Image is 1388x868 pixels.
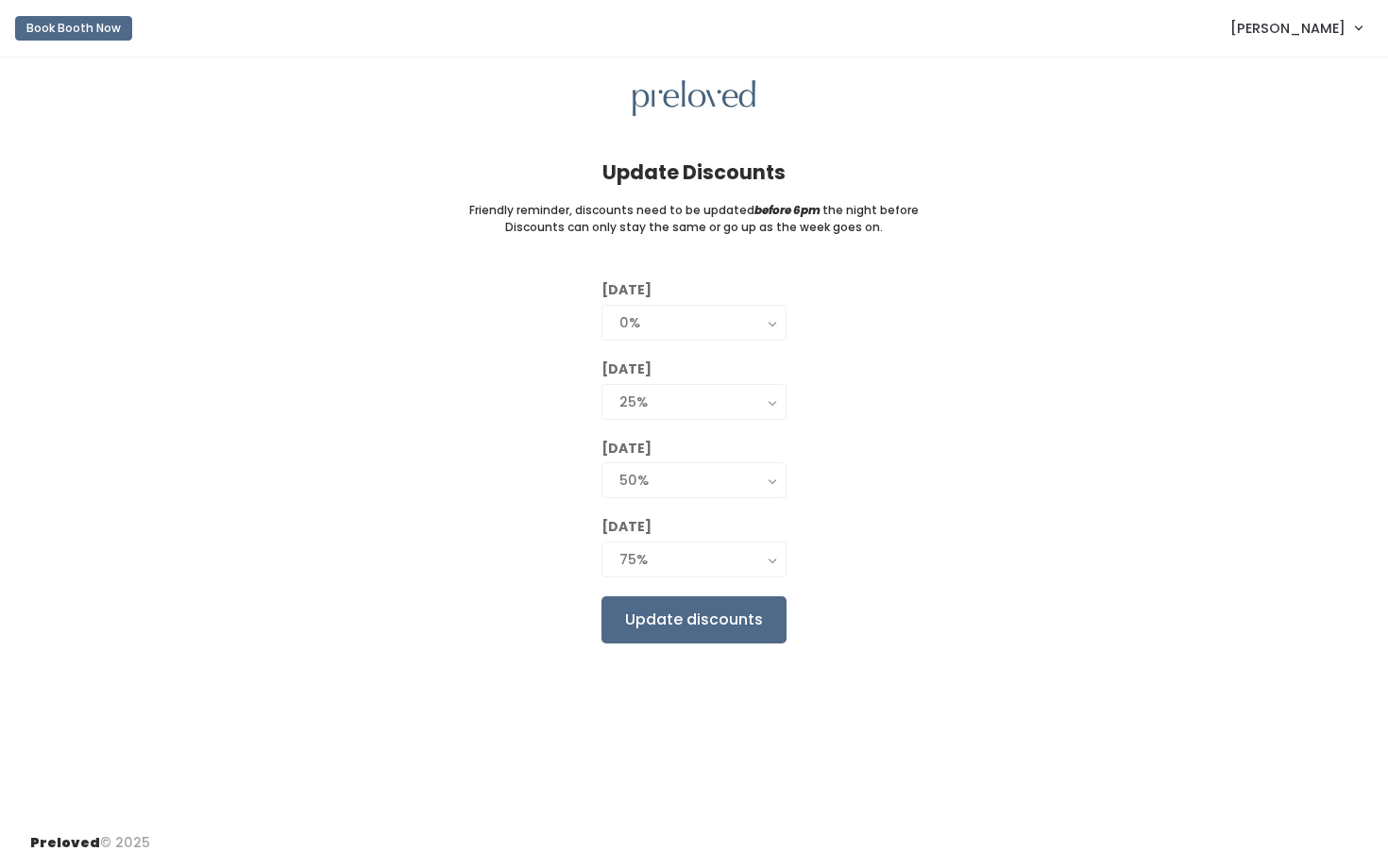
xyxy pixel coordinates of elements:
div: © 2025 [30,818,150,853]
span: [PERSON_NAME] [1230,18,1346,39]
img: preloved logo [633,80,755,117]
small: Friendly reminder, discounts need to be updated the night before [469,202,919,219]
a: Book Booth Now [15,8,132,49]
label: [DATE] [601,439,652,459]
button: 50% [601,462,787,498]
i: before 6pm [754,202,821,218]
input: Update discounts [601,596,787,643]
span: Preloved [30,833,100,852]
a: [PERSON_NAME] [1211,8,1380,48]
button: 25% [601,384,787,420]
button: 0% [601,305,787,341]
label: [DATE] [601,359,652,379]
div: 25% [619,392,769,412]
small: Discounts can only stay the same or go up as the week goes on. [505,219,883,236]
button: 75% [601,542,787,577]
h4: Update Discounts [602,161,786,183]
div: 50% [619,470,769,491]
label: [DATE] [601,517,652,537]
label: [DATE] [601,280,652,300]
div: 75% [619,549,769,570]
div: 0% [619,312,769,333]
button: Book Booth Now [15,16,132,41]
